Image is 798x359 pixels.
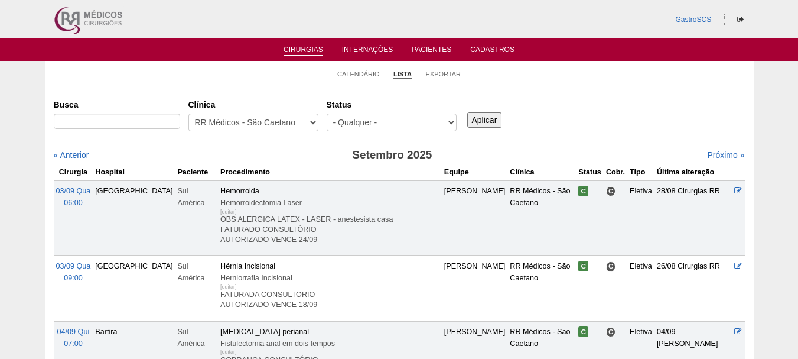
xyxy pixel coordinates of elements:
div: [editar] [220,206,237,218]
td: Hemorroida [218,180,442,255]
th: Hospital [93,164,175,181]
td: Eletiva [627,180,654,255]
th: Cobr. [604,164,627,181]
span: 04/09 Qui [57,328,90,336]
td: 26/08 Cirurgias RR [654,256,732,321]
a: Internações [342,46,393,57]
span: 07:00 [64,339,83,348]
span: Consultório [606,186,616,196]
a: Próximo » [707,150,744,160]
i: Sair [737,16,744,23]
th: Paciente [175,164,218,181]
span: 03/09 Qua [56,262,91,270]
div: [editar] [220,346,237,358]
td: Eletiva [627,256,654,321]
span: 03/09 Qua [56,187,91,195]
td: RR Médicos - São Caetano [507,180,576,255]
td: Hérnia Incisional [218,256,442,321]
a: Exportar [425,70,461,78]
div: Sul América [177,260,216,284]
p: FATURADA CONSULTORIO AUTORIZADO VENCE 18/09 [220,290,439,310]
div: [editar] [220,281,237,293]
th: Status [576,164,604,181]
label: Busca [54,99,180,111]
a: Calendário [337,70,380,78]
td: [GEOGRAPHIC_DATA] [93,256,175,321]
span: Confirmada [578,326,588,337]
h3: Setembro 2025 [219,147,565,164]
label: Clínica [188,99,318,111]
td: [PERSON_NAME] [442,256,508,321]
div: Sul América [177,326,216,350]
td: [PERSON_NAME] [442,180,508,255]
div: Fistulectomia anal em dois tempos [220,338,439,350]
th: Cirurgia [54,164,93,181]
p: OBS ALERGICA LATEX - LASER - anestesista casa FATURADO CONSULTÓRIO AUTORIZADO VENCE 24/09 [220,215,439,245]
a: 04/09 Qui 07:00 [57,328,90,348]
th: Clínica [507,164,576,181]
span: Confirmada [578,186,588,196]
a: Lista [393,70,412,79]
a: Editar [734,187,742,195]
div: Hemorroidectomia Laser [220,197,439,209]
span: Consultório [606,261,616,271]
a: GastroSCS [675,15,711,24]
span: 06:00 [64,199,83,207]
a: « Anterior [54,150,89,160]
a: Editar [734,328,742,336]
th: Procedimento [218,164,442,181]
label: Status [327,99,457,111]
div: Herniorrafia Incisional [220,272,439,284]
td: RR Médicos - São Caetano [507,256,576,321]
a: Cadastros [470,46,514,57]
th: Equipe [442,164,508,181]
input: Aplicar [467,112,502,128]
th: Última alteração [654,164,732,181]
a: 03/09 Qua 09:00 [56,262,91,282]
a: Pacientes [412,46,451,57]
th: Tipo [627,164,654,181]
span: Confirmada [578,261,588,271]
div: Sul América [177,185,216,209]
a: Editar [734,262,742,270]
td: 28/08 Cirurgias RR [654,180,732,255]
a: Cirurgias [284,46,323,56]
td: [GEOGRAPHIC_DATA] [93,180,175,255]
input: Digite os termos que você deseja procurar. [54,114,180,129]
span: Consultório [606,327,616,337]
a: 03/09 Qua 06:00 [56,187,91,207]
span: 09:00 [64,274,83,282]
